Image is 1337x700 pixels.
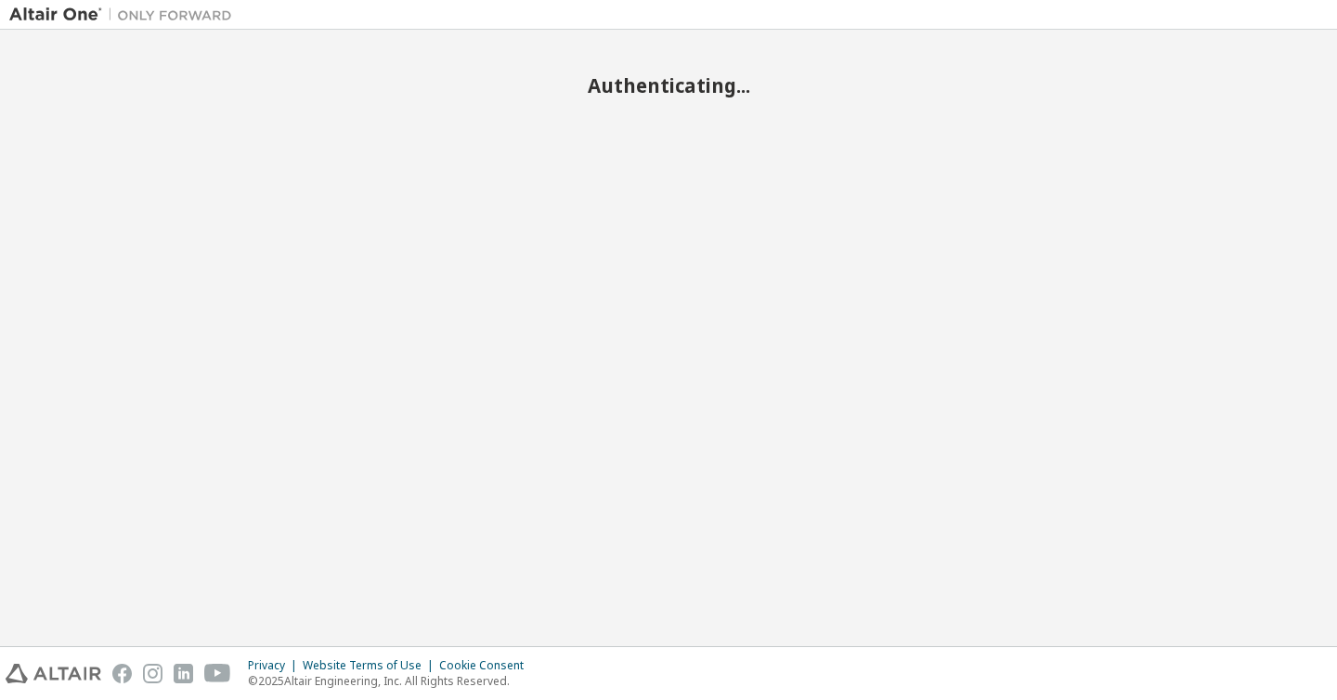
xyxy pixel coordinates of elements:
div: Website Terms of Use [303,658,439,673]
img: linkedin.svg [174,664,193,683]
div: Privacy [248,658,303,673]
p: © 2025 Altair Engineering, Inc. All Rights Reserved. [248,673,535,689]
img: facebook.svg [112,664,132,683]
img: Altair One [9,6,241,24]
h2: Authenticating... [9,73,1328,97]
img: instagram.svg [143,664,162,683]
img: youtube.svg [204,664,231,683]
img: altair_logo.svg [6,664,101,683]
div: Cookie Consent [439,658,535,673]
